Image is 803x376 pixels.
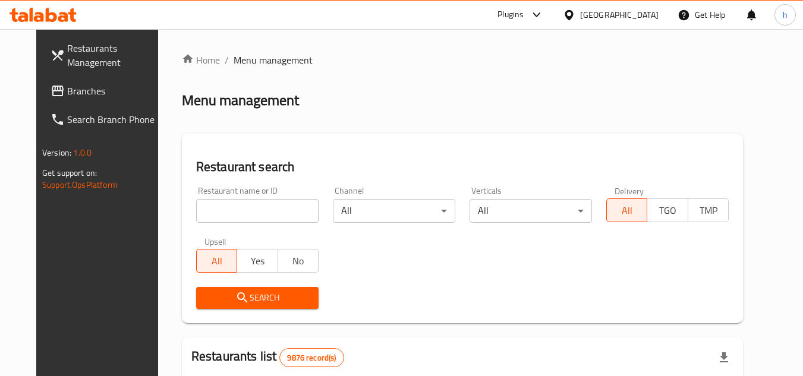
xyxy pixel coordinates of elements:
label: Delivery [615,187,644,195]
span: No [283,252,314,270]
a: Restaurants Management [41,34,171,77]
span: Search [206,290,309,305]
button: TGO [647,198,688,222]
button: All [606,198,647,222]
a: Support.OpsPlatform [42,177,118,192]
label: Upsell [204,237,226,245]
h2: Menu management [182,91,299,110]
span: Restaurants Management [67,41,161,69]
button: All [196,249,237,273]
span: TGO [652,202,683,219]
button: TMP [688,198,729,222]
span: Search Branch Phone [67,112,161,127]
div: Plugins [497,8,524,22]
button: Search [196,287,319,309]
span: h [783,8,788,21]
a: Search Branch Phone [41,105,171,134]
h2: Restaurant search [196,158,729,176]
li: / [225,53,229,67]
span: TMP [693,202,724,219]
span: Get support on: [42,165,97,181]
span: 9876 record(s) [280,352,343,364]
div: [GEOGRAPHIC_DATA] [580,8,659,21]
input: Search for restaurant name or ID.. [196,199,319,223]
span: 1.0.0 [73,145,92,160]
a: Branches [41,77,171,105]
span: All [612,202,643,219]
span: Version: [42,145,71,160]
button: Yes [237,249,278,273]
span: Menu management [234,53,313,67]
div: All [333,199,455,223]
button: No [278,249,319,273]
h2: Restaurants list [191,347,344,367]
span: Yes [242,252,273,270]
nav: breadcrumb [182,53,743,67]
div: Total records count [279,348,344,367]
div: Export file [710,343,738,372]
a: Home [182,53,220,67]
span: All [201,252,232,270]
span: Branches [67,84,161,98]
div: All [470,199,592,223]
